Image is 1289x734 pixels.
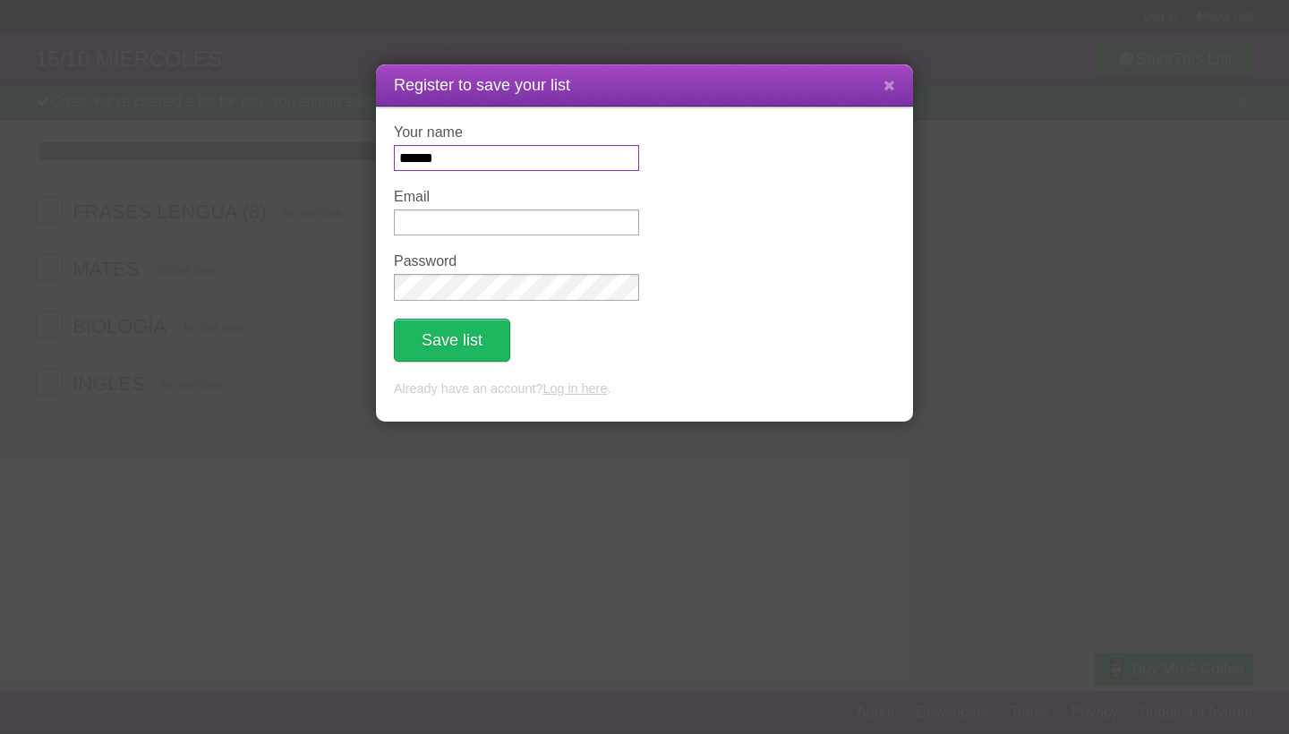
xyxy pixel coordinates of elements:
label: Your name [394,124,639,141]
button: Save list [394,319,510,362]
h1: Register to save your list [394,73,895,98]
label: Password [394,253,639,269]
p: Already have an account? . [394,380,895,399]
label: Email [394,189,639,205]
a: Log in here [542,381,607,396]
